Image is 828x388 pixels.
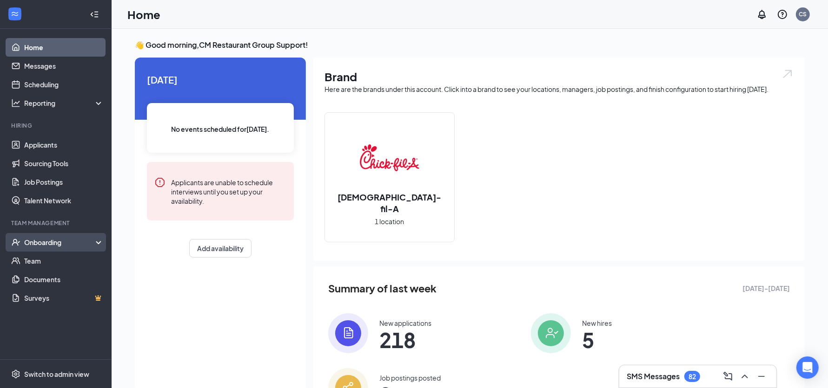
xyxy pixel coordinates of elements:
[24,75,104,94] a: Scheduling
[756,9,768,20] svg: Notifications
[531,313,571,353] img: icon
[24,173,104,191] a: Job Postings
[171,177,286,206] div: Applicants are unable to schedule interviews until you set up your availability.
[379,373,441,382] div: Job postings posted
[582,318,612,328] div: New hires
[11,219,102,227] div: Team Management
[328,280,437,297] span: Summary of last week
[737,369,752,384] button: ChevronUp
[11,369,20,379] svg: Settings
[742,283,790,293] span: [DATE] - [DATE]
[796,356,819,379] div: Open Intercom Messenger
[325,69,794,84] h1: Brand
[24,369,89,379] div: Switch to admin view
[689,373,696,381] div: 82
[135,40,805,50] h3: 👋 Good morning, CM Restaurant Group Support !
[328,313,368,353] img: icon
[627,371,680,382] h3: SMS Messages
[90,10,99,19] svg: Collapse
[360,128,419,188] img: Chick-fil-A
[24,191,104,210] a: Talent Network
[24,270,104,289] a: Documents
[756,371,767,382] svg: Minimize
[24,238,96,247] div: Onboarding
[782,69,794,79] img: open.6027fd2a22e1237b5b06.svg
[24,98,104,108] div: Reporting
[24,252,104,270] a: Team
[379,331,431,348] span: 218
[722,371,734,382] svg: ComposeMessage
[172,124,270,134] span: No events scheduled for [DATE] .
[325,84,794,94] div: Here are the brands under this account. Click into a brand to see your locations, managers, job p...
[11,98,20,108] svg: Analysis
[24,57,104,75] a: Messages
[799,10,807,18] div: CS
[189,239,252,258] button: Add availability
[375,216,404,226] span: 1 location
[24,38,104,57] a: Home
[11,122,102,129] div: Hiring
[582,331,612,348] span: 5
[777,9,788,20] svg: QuestionInfo
[24,136,104,154] a: Applicants
[379,318,431,328] div: New applications
[721,369,735,384] button: ComposeMessage
[154,177,166,188] svg: Error
[739,371,750,382] svg: ChevronUp
[127,6,160,22] h1: Home
[147,72,294,87] span: [DATE]
[10,9,20,19] svg: WorkstreamLogo
[325,191,454,214] h2: [DEMOGRAPHIC_DATA]-fil-A
[754,369,769,384] button: Minimize
[24,154,104,173] a: Sourcing Tools
[24,289,104,307] a: SurveysCrown
[11,238,20,247] svg: UserCheck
